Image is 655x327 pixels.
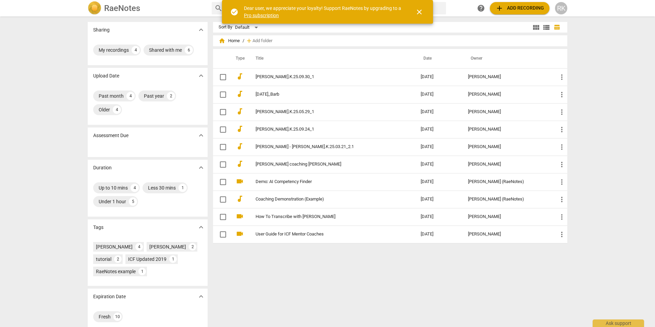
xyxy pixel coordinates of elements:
[415,103,463,121] td: [DATE]
[468,74,547,80] div: [PERSON_NAME]
[558,73,566,81] span: more_vert
[558,125,566,134] span: more_vert
[149,47,182,53] div: Shared with me
[169,255,177,263] div: 1
[93,164,112,171] p: Duration
[495,4,544,12] span: Add recording
[93,224,103,231] p: Tags
[114,255,122,263] div: 2
[99,93,124,99] div: Past month
[411,4,428,20] button: Close
[128,256,166,263] div: ICF Updated 2019
[236,195,244,203] span: audiotrack
[558,178,566,186] span: more_vert
[558,108,566,116] span: more_vert
[558,195,566,204] span: more_vert
[541,22,552,33] button: List view
[558,160,566,169] span: more_vert
[468,92,547,97] div: [PERSON_NAME]
[256,92,396,97] a: [DATE]_Barb
[468,127,547,132] div: [PERSON_NAME]
[88,1,101,15] img: Logo
[196,162,206,173] button: Show more
[185,46,193,54] div: 6
[131,184,139,192] div: 4
[96,243,133,250] div: [PERSON_NAME]
[468,214,547,219] div: [PERSON_NAME]
[214,4,223,12] span: search
[236,142,244,150] span: audiotrack
[555,2,567,14] button: RK
[197,223,205,231] span: expand_more
[99,198,126,205] div: Under 1 hour
[113,313,122,321] div: 10
[93,26,110,34] p: Sharing
[415,208,463,226] td: [DATE]
[415,8,423,16] span: close
[196,25,206,35] button: Show more
[189,243,196,251] div: 2
[93,293,126,300] p: Expiration Date
[531,22,541,33] button: Tile view
[558,230,566,239] span: more_vert
[256,214,396,219] a: How To Transcribe with [PERSON_NAME]
[256,179,396,184] a: Demo: AI Competency Finder
[244,5,403,19] div: Dear user, we appreciate your loyalty! Support RaeNotes by upgrading to a
[236,230,244,238] span: videocam
[468,179,547,184] div: [PERSON_NAME] (RaeNotes)
[256,197,396,202] a: Coaching Demonstration (Example)
[495,4,504,12] span: add
[252,38,272,44] span: Add folder
[244,13,279,18] a: Pro subscription
[148,184,176,191] div: Less 30 mins
[126,92,135,100] div: 4
[256,74,396,80] a: [PERSON_NAME].K.25.09.30_1
[558,90,566,99] span: more_vert
[415,121,463,138] td: [DATE]
[132,46,140,54] div: 4
[236,90,244,98] span: audiotrack
[178,184,187,192] div: 1
[532,23,540,32] span: view_module
[415,173,463,191] td: [DATE]
[415,226,463,243] td: [DATE]
[230,49,247,68] th: Type
[219,37,225,44] span: home
[196,291,206,302] button: Show more
[415,86,463,103] td: [DATE]
[246,37,252,44] span: add
[236,177,244,185] span: videocam
[558,213,566,221] span: more_vert
[230,8,238,16] span: check_circle
[144,93,164,99] div: Past year
[149,243,186,250] div: [PERSON_NAME]
[196,130,206,141] button: Show more
[99,106,110,113] div: Older
[219,25,232,30] div: Sort By
[468,232,547,237] div: [PERSON_NAME]
[490,2,549,14] button: Upload
[197,163,205,172] span: expand_more
[197,292,205,301] span: expand_more
[167,92,175,100] div: 2
[552,22,562,33] button: Table view
[415,68,463,86] td: [DATE]
[554,24,560,31] span: table_chart
[475,2,487,14] a: Help
[99,313,111,320] div: Fresh
[593,319,644,327] div: Ask support
[135,243,143,251] div: 4
[96,268,136,275] div: RaeNotes example
[236,212,244,220] span: videocam
[468,197,547,202] div: [PERSON_NAME] (RaeNotes)
[247,49,415,68] th: Title
[468,144,547,149] div: [PERSON_NAME]
[236,160,244,168] span: audiotrack
[415,156,463,173] td: [DATE]
[219,37,240,44] span: Home
[96,256,111,263] div: tutorial
[196,71,206,81] button: Show more
[415,138,463,156] td: [DATE]
[558,143,566,151] span: more_vert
